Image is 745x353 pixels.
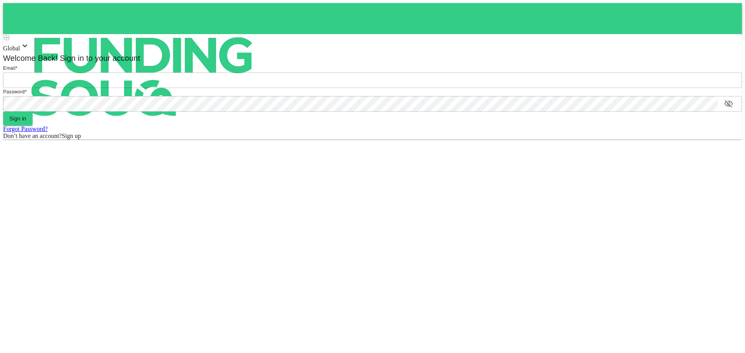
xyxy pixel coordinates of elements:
[3,65,16,71] span: Email
[62,133,81,139] span: Sign up
[3,112,33,126] button: Sign in
[3,3,742,34] a: logo
[58,54,140,62] span: Sign in to your account
[3,3,282,150] img: logo
[3,54,58,62] span: Welcome Back!
[3,133,62,139] span: Don’t have an account?
[3,72,742,88] input: email
[3,41,742,52] div: Global
[3,89,25,95] span: Password
[3,96,718,112] input: password
[3,126,48,132] a: Forgot Password?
